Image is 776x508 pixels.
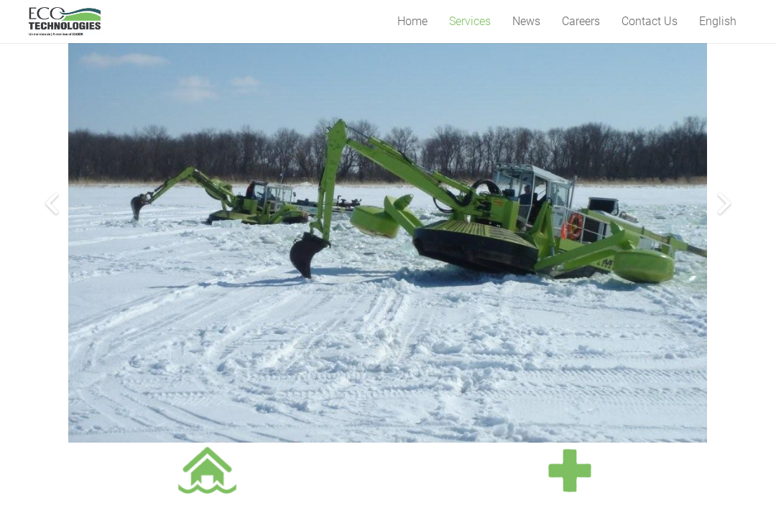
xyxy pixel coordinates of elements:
[512,14,540,28] span: News
[699,14,736,28] span: English
[622,14,678,28] span: Contact Us
[449,14,491,28] span: Services
[29,7,101,36] a: logo_EcoTech_ASDR_RGB
[397,14,428,28] span: Home
[562,14,600,28] span: Careers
